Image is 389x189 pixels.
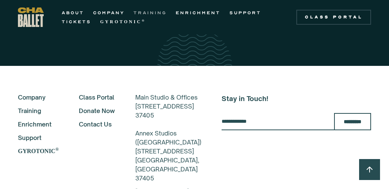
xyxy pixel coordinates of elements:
a: SUPPORT [229,8,261,17]
a: Training [18,106,59,115]
a: Contact Us [79,120,115,129]
a: Class Portal [79,93,115,102]
a: GYROTONIC® [100,17,146,26]
sup: ® [142,19,146,22]
a: Support [18,133,59,142]
div: Main Studio & Offices [STREET_ADDRESS] 37405 Annex Studios ([GEOGRAPHIC_DATA]) [STREET_ADDRESS] [... [135,93,201,183]
a: Company [18,93,59,102]
a: COMPANY [93,8,124,17]
strong: GYROTONIC [18,148,55,154]
a: Donate Now [79,106,115,115]
sup: ® [55,147,59,152]
a: GYROTONIC® [18,147,59,156]
a: TRAINING [133,8,167,17]
h5: Stay in Touch! [222,93,371,104]
form: Email Form [222,113,371,130]
a: Enrichment [18,120,59,129]
a: home [18,7,44,27]
a: TICKETS [62,17,91,26]
a: ABOUT [62,8,84,17]
strong: GYROTONIC [100,19,142,24]
a: ENRICHMENT [176,8,220,17]
div: Class Portal [301,14,367,20]
a: Class Portal [296,10,371,25]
